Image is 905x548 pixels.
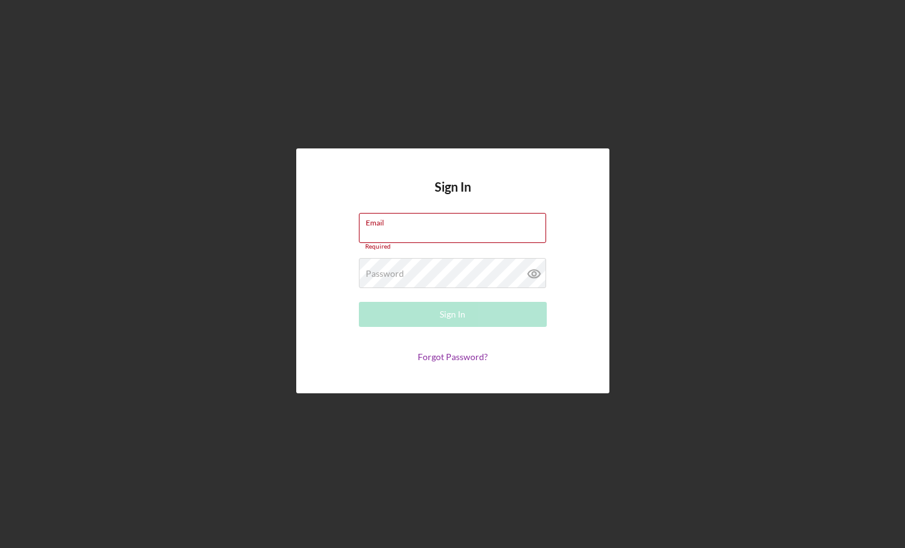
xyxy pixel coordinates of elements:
div: Sign In [440,302,465,327]
label: Email [366,214,546,227]
label: Password [366,269,404,279]
button: Sign In [359,302,547,327]
div: Required [359,243,547,251]
a: Forgot Password? [418,351,488,362]
h4: Sign In [435,180,471,213]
